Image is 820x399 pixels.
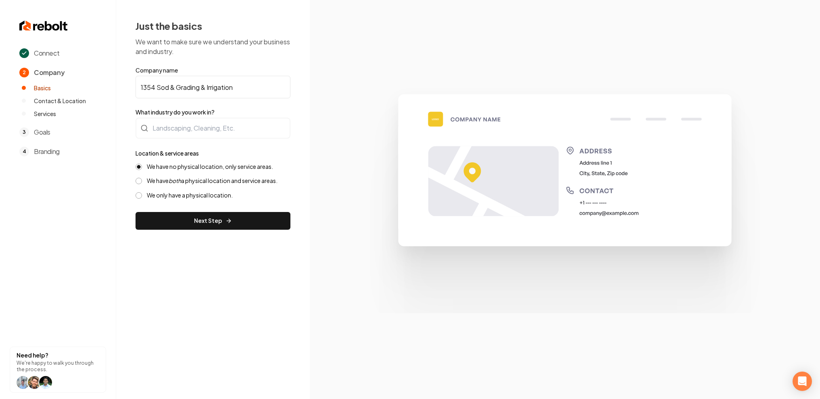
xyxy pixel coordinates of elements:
[793,372,812,391] div: Open Intercom Messenger
[34,48,59,58] span: Connect
[19,19,68,32] img: Rebolt Logo
[19,147,29,156] span: 4
[19,127,29,137] span: 3
[147,191,233,199] label: We only have a physical location.
[136,108,290,116] label: What industry do you work in?
[34,68,65,77] span: Company
[17,360,99,373] p: We're happy to walk you through the process.
[17,376,29,389] img: help icon Will
[136,76,290,98] input: Company name
[34,110,56,118] span: Services
[136,66,290,74] label: Company name
[28,376,41,389] img: help icon Will
[147,177,278,185] label: We have a physical location and service areas.
[34,147,60,156] span: Branding
[34,84,51,92] span: Basics
[147,163,273,170] label: We have no physical location, only service areas.
[136,150,199,157] label: Location & service areas
[169,177,181,184] i: both
[34,127,50,137] span: Goals
[17,351,48,359] strong: Need help?
[10,347,106,393] button: Need help?We're happy to walk you through the process.help icon Willhelp icon Willhelp icon arwin
[19,68,29,77] span: 2
[39,376,52,389] img: help icon arwin
[136,19,290,32] h2: Just the basics
[136,37,290,56] p: We want to make sure we understand your business and industry.
[352,86,777,314] img: Google Business Profile
[34,97,86,105] span: Contact & Location
[136,212,290,230] button: Next Step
